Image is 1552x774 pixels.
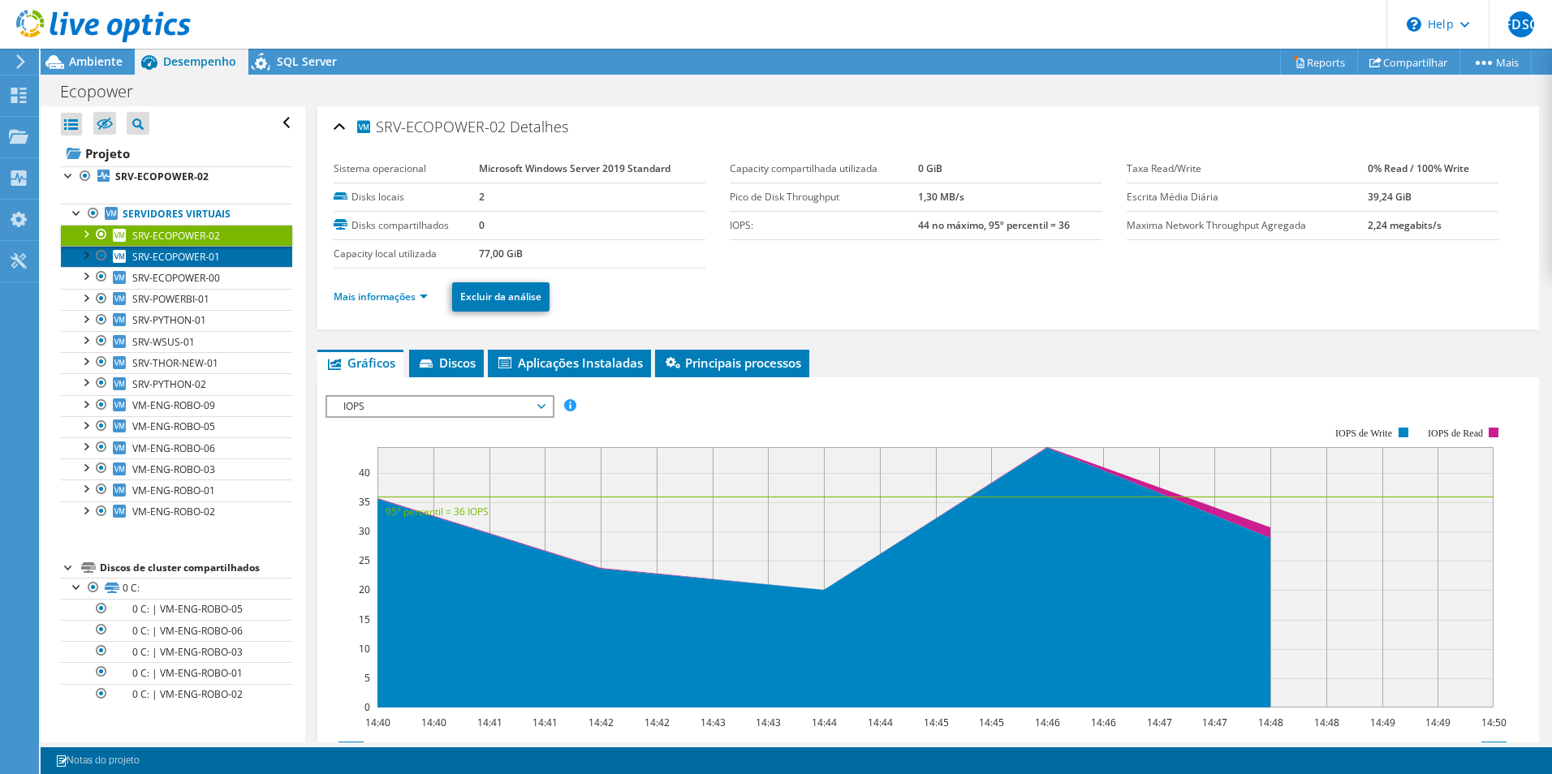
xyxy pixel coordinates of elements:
text: 14:46 [1090,716,1115,729]
a: SRV-ECOPOWER-01 [61,246,292,267]
h1: Ecopower [53,83,158,101]
text: 14:40 [364,716,390,729]
text: 14:40 [420,716,446,729]
span: Gráficos [325,355,395,371]
text: 14:42 [588,716,613,729]
a: Projeto [61,140,292,166]
svg: \n [1407,17,1421,32]
span: SRV-ECOPOWER-00 [132,271,220,285]
b: 0% Read / 100% Write [1368,161,1469,175]
b: 77,00 GiB [479,247,523,260]
label: Taxa Read/Write [1127,161,1368,177]
a: VM-ENG-ROBO-02 [61,501,292,522]
text: 95° percentil = 36 IOPS [386,505,489,518]
a: Servidores virtuais [61,204,292,225]
span: VM-ENG-ROBO-03 [132,462,215,476]
a: VM-ENG-ROBO-06 [61,437,292,458]
a: SRV-PYTHON-01 [61,310,292,331]
b: Microsoft Windows Server 2019 Standard [479,161,670,175]
span: SRV-ECOPOWER-02 [355,117,506,135]
text: IOPS de Write [1335,428,1392,439]
text: 20 [359,583,370,596]
div: Discos de cluster compartilhados [100,558,292,578]
text: 14:41 [532,716,557,729]
b: 2,24 megabits/s [1368,218,1442,232]
text: 30 [359,524,370,538]
text: 14:44 [811,716,836,729]
a: VM-ENG-ROBO-09 [61,395,292,416]
label: Pico de Disk Throughput [730,189,918,205]
a: 0 C: | VM-ENG-ROBO-05 [61,599,292,620]
label: Sistema operacional [334,161,480,177]
b: 0 GiB [918,161,942,175]
label: Capacity local utilizada [334,246,480,262]
a: 0 C: | VM-ENG-ROBO-01 [61,662,292,683]
span: Aplicações Instaladas [496,355,643,371]
text: 10 [359,642,370,656]
span: VM-ENG-ROBO-05 [132,419,215,433]
span: SRV-POWERBI-01 [132,292,209,306]
span: VM-ENG-ROBO-01 [132,484,215,497]
span: Discos [417,355,476,371]
a: Excluir da análise [452,282,550,312]
b: 0 [479,218,485,232]
a: 0 C: | VM-ENG-ROBO-06 [61,620,292,641]
text: 14:43 [755,716,780,729]
b: 1,30 MB/s [918,190,964,204]
b: 2 [479,190,485,204]
text: 14:42 [644,716,669,729]
b: 39,24 GiB [1368,190,1412,204]
text: 14:41 [476,716,502,729]
text: 5 [364,671,370,685]
text: 25 [359,553,370,567]
span: SRV-PYTHON-02 [132,377,206,391]
b: SRV-ECOPOWER-02 [115,170,209,183]
span: Ambiente [69,54,123,69]
a: VM-ENG-ROBO-03 [61,458,292,479]
text: 14:45 [978,716,1003,729]
a: Mais [1459,49,1532,75]
text: 14:49 [1425,716,1450,729]
a: SRV-THOR-NEW-01 [61,352,292,373]
text: 15 [359,613,370,626]
text: 14:49 [1369,716,1395,729]
span: Principais processos [663,355,801,371]
a: 0 C: | VM-ENG-ROBO-03 [61,641,292,662]
span: SQL Server [277,54,337,69]
text: 14:44 [867,716,892,729]
a: Compartilhar [1357,49,1460,75]
b: 44 no máximo, 95º percentil = 36 [918,218,1070,232]
span: VM-ENG-ROBO-06 [132,441,215,455]
span: SRV-WSUS-01 [132,335,195,349]
label: Escrita Média Diária [1127,189,1368,205]
span: Detalhes [510,117,568,136]
text: 14:43 [700,716,725,729]
span: SRV-THOR-NEW-01 [132,356,218,370]
span: Desempenho [163,54,236,69]
label: Capacity compartilhada utilizada [730,161,918,177]
text: IOPS de Read [1428,428,1483,439]
text: 14:48 [1313,716,1339,729]
a: VM-ENG-ROBO-05 [61,416,292,437]
span: SRV-ECOPOWER-02 [132,229,220,243]
span: SRV-PYTHON-01 [132,313,206,327]
label: Disks compartilhados [334,217,480,234]
a: Reports [1280,49,1358,75]
text: 14:50 [1481,716,1506,729]
text: 14:47 [1146,716,1171,729]
span: SRV-ECOPOWER-01 [132,250,220,264]
text: 40 [359,466,370,479]
text: 14:45 [923,716,948,729]
span: IOPS [335,397,544,416]
a: Mais informações [334,290,428,303]
span: VM-ENG-ROBO-09 [132,398,215,412]
a: SRV-ECOPOWER-02 [61,166,292,187]
label: IOPS: [730,217,918,234]
label: Maxima Network Throughput Agregada [1127,217,1368,234]
a: SRV-PYTHON-02 [61,373,292,394]
a: Notas do projeto [44,750,151,771]
a: SRV-ECOPOWER-00 [61,267,292,288]
span: VM-ENG-ROBO-02 [132,505,215,518]
a: SRV-POWERBI-01 [61,289,292,310]
label: Disks locais [334,189,480,205]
